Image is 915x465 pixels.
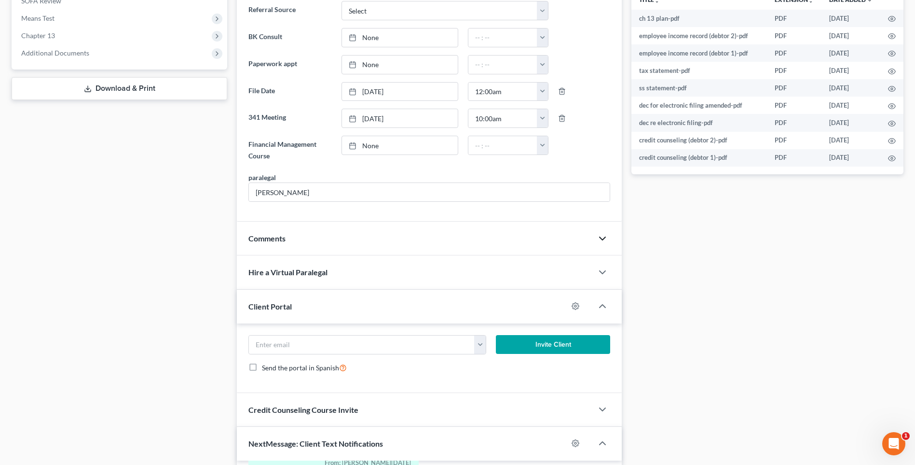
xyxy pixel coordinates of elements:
[631,149,767,167] td: credit counseling (debtor 1)-pdf
[882,432,905,455] iframe: Intercom live chat
[821,62,880,79] td: [DATE]
[821,44,880,62] td: [DATE]
[631,79,767,97] td: ss statement-pdf
[249,183,610,201] input: --
[248,405,358,414] span: Credit Counseling Course Invite
[468,83,537,101] input: -- : --
[262,364,339,372] span: Send the portal in Spanish
[248,234,286,243] span: Comments
[342,83,458,101] a: [DATE]
[12,77,227,100] a: Download & Print
[821,10,880,27] td: [DATE]
[468,109,537,127] input: -- : --
[468,56,537,74] input: -- : --
[342,109,458,127] a: [DATE]
[631,10,767,27] td: ch 13 plan-pdf
[21,49,89,57] span: Additional Documents
[244,55,336,74] label: Paperwork appt
[767,62,821,79] td: PDF
[767,132,821,149] td: PDF
[821,132,880,149] td: [DATE]
[767,79,821,97] td: PDF
[631,62,767,79] td: tax statement-pdf
[631,114,767,131] td: dec re electronic filing-pdf
[244,136,336,165] label: Financial Management Course
[468,136,537,155] input: -- : --
[342,28,458,47] a: None
[821,27,880,44] td: [DATE]
[902,432,910,440] span: 1
[631,132,767,149] td: credit counseling (debtor 2)-pdf
[244,109,336,128] label: 341 Meeting
[342,136,458,155] a: None
[821,79,880,97] td: [DATE]
[821,97,880,114] td: [DATE]
[631,27,767,44] td: employee income record (debtor 2)-pdf
[21,31,55,40] span: Chapter 13
[244,28,336,47] label: BK Consult
[244,82,336,101] label: File Date
[767,114,821,131] td: PDF
[468,28,537,47] input: -- : --
[631,44,767,62] td: employee income record (debtor 1)-pdf
[248,302,292,311] span: Client Portal
[767,10,821,27] td: PDF
[767,97,821,114] td: PDF
[821,114,880,131] td: [DATE]
[496,335,610,354] button: Invite Client
[821,149,880,167] td: [DATE]
[244,1,336,20] label: Referral Source
[631,97,767,114] td: dec for electronic filing amended-pdf
[249,336,474,354] input: Enter email
[248,268,328,277] span: Hire a Virtual Paralegal
[248,172,276,183] div: paralegal
[767,149,821,167] td: PDF
[767,44,821,62] td: PDF
[767,27,821,44] td: PDF
[21,14,55,22] span: Means Test
[342,56,458,74] a: None
[248,439,383,448] span: NextMessage: Client Text Notifications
